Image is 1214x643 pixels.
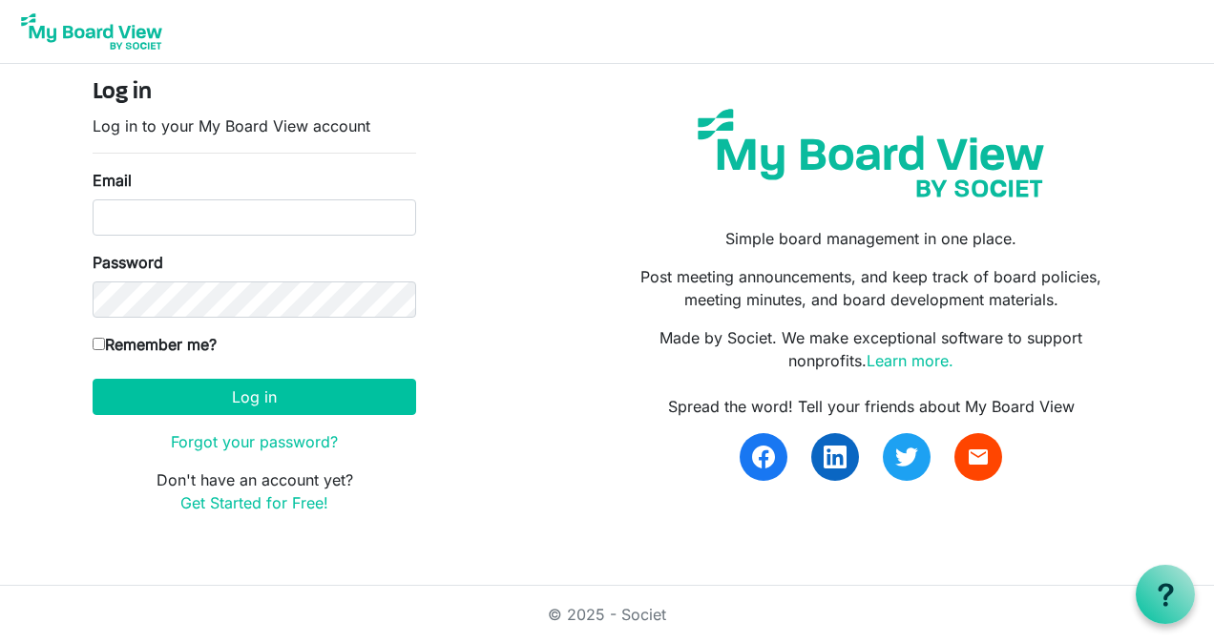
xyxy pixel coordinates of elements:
[621,227,1121,250] p: Simple board management in one place.
[93,468,416,514] p: Don't have an account yet?
[895,446,918,468] img: twitter.svg
[93,338,105,350] input: Remember me?
[180,493,328,512] a: Get Started for Free!
[548,605,666,624] a: © 2025 - Societ
[93,79,416,107] h4: Log in
[93,251,163,274] label: Password
[621,395,1121,418] div: Spread the word! Tell your friends about My Board View
[621,326,1121,372] p: Made by Societ. We make exceptional software to support nonprofits.
[93,379,416,415] button: Log in
[15,8,168,55] img: My Board View Logo
[752,446,775,468] img: facebook.svg
[967,446,990,468] span: email
[93,333,217,356] label: Remember me?
[683,94,1058,212] img: my-board-view-societ.svg
[93,169,132,192] label: Email
[621,265,1121,311] p: Post meeting announcements, and keep track of board policies, meeting minutes, and board developm...
[954,433,1002,481] a: email
[824,446,847,468] img: linkedin.svg
[867,351,953,370] a: Learn more.
[93,114,416,137] p: Log in to your My Board View account
[171,432,338,451] a: Forgot your password?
